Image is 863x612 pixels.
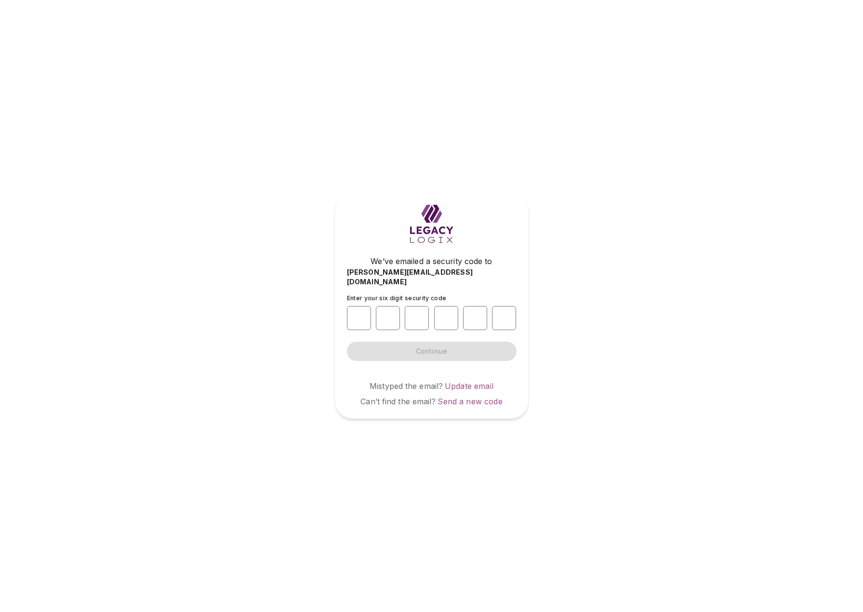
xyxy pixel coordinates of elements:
span: Enter your six digit security code [347,294,447,302]
span: We’ve emailed a security code to [371,255,492,267]
span: [PERSON_NAME][EMAIL_ADDRESS][DOMAIN_NAME] [347,267,517,287]
a: Update email [445,381,493,391]
span: Can’t find the email? [360,397,436,406]
span: Mistyped the email? [370,381,443,391]
a: Send a new code [438,397,502,406]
